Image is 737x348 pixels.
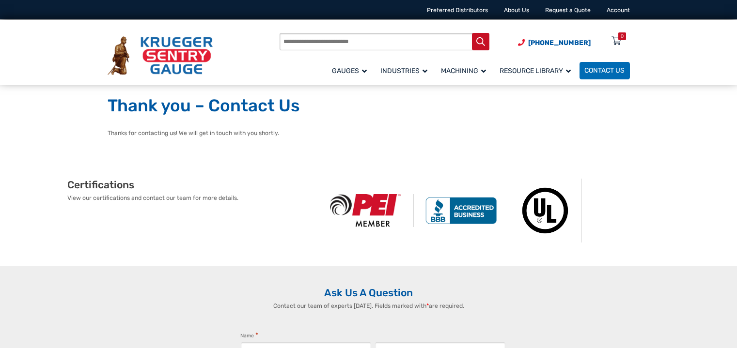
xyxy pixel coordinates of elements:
[108,129,630,137] p: Thanks for contacting us! We will get in touch with you shortly.
[327,61,376,80] a: Gauges
[584,67,625,75] span: Contact Us
[441,67,486,75] span: Machining
[318,194,414,227] img: PEI Member
[528,39,591,47] span: [PHONE_NUMBER]
[240,331,258,340] legend: Name
[414,197,509,224] img: BBB
[545,7,591,14] a: Request a Quote
[108,287,630,299] h2: Ask Us A Question
[495,61,580,80] a: Resource Library
[332,67,367,75] span: Gauges
[509,179,582,242] img: Underwriters Laboratories
[231,302,506,310] p: Contact our team of experts [DATE]. Fields marked with are required.
[108,95,630,117] h1: Thank you – Contact Us
[500,67,571,75] span: Resource Library
[436,61,495,80] a: Machining
[580,62,630,79] a: Contact Us
[108,36,213,75] img: Krueger Sentry Gauge
[380,67,427,75] span: Industries
[67,179,318,191] h2: Certifications
[67,194,318,202] p: View our certifications and contact our team for more details.
[504,7,529,14] a: About Us
[621,32,624,40] div: 0
[427,7,488,14] a: Preferred Distributors
[607,7,630,14] a: Account
[376,61,436,80] a: Industries
[518,38,591,48] a: Phone Number (920) 434-8860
